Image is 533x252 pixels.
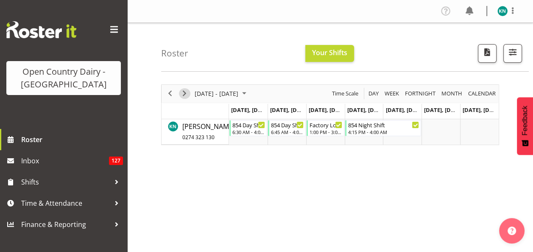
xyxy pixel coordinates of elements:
button: Timeline Month [440,88,464,99]
span: Time Scale [331,88,359,99]
div: 854 Day Shift [271,120,304,129]
img: karl-nicole9851.jpg [497,6,508,16]
span: [PERSON_NAME] [182,122,235,141]
td: Karl Nicol resource [162,119,229,145]
button: Your Shifts [305,45,354,62]
button: Previous [165,88,176,99]
div: Open Country Dairy - [GEOGRAPHIC_DATA] [15,65,112,91]
button: Download a PDF of the roster according to the set date range. [478,44,497,63]
span: Week [384,88,400,99]
img: Rosterit website logo [6,21,76,38]
div: Karl Nicol"s event - 854 Day Shift Begin From Monday, August 18, 2025 at 6:30:00 AM GMT+12:00 End... [229,120,267,136]
span: [DATE], [DATE] [463,106,501,114]
button: August 2025 [193,88,250,99]
span: [DATE], [DATE] [385,106,424,114]
div: Karl Nicol"s event - Factory Look Around 2 Begin From Wednesday, August 20, 2025 at 1:00:00 PM GM... [307,120,344,136]
div: Timeline Week of August 22, 2025 [161,84,499,145]
img: help-xxl-2.png [508,227,516,235]
div: 854 Night Shift [348,120,419,129]
div: Karl Nicol"s event - 854 Day Shift Begin From Tuesday, August 19, 2025 at 6:45:00 AM GMT+12:00 En... [268,120,306,136]
span: [DATE], [DATE] [270,106,309,114]
a: [PERSON_NAME]0274 323 130 [182,121,235,142]
div: 6:30 AM - 4:00 PM [232,129,265,135]
button: Month [467,88,497,99]
div: next period [177,85,192,103]
span: calendar [467,88,497,99]
span: [DATE], [DATE] [424,106,463,114]
button: Time Scale [331,88,360,99]
div: 854 Day Shift [232,120,265,129]
button: Timeline Day [367,88,380,99]
span: Shifts [21,176,110,188]
span: Finance & Reporting [21,218,110,231]
div: 4:15 PM - 4:00 AM [348,129,419,135]
button: Timeline Week [383,88,401,99]
button: Next [179,88,190,99]
span: [DATE], [DATE] [309,106,347,114]
button: Filter Shifts [503,44,522,63]
span: Roster [21,133,123,146]
div: August 18 - 24, 2025 [192,85,251,103]
div: 6:45 AM - 4:00 PM [271,129,304,135]
div: Karl Nicol"s event - 854 Night Shift Begin From Thursday, August 21, 2025 at 4:15:00 PM GMT+12:00... [345,120,421,136]
button: Fortnight [404,88,437,99]
span: Your Shifts [312,48,347,57]
span: [DATE], [DATE] [347,106,386,114]
span: Inbox [21,154,109,167]
div: previous period [163,85,177,103]
span: [DATE] - [DATE] [194,88,239,99]
span: Day [368,88,380,99]
table: Timeline Week of August 22, 2025 [229,119,499,145]
span: Month [441,88,463,99]
span: 0274 323 130 [182,134,215,141]
div: Factory Look Around 2 [310,120,342,129]
span: Time & Attendance [21,197,110,210]
span: Feedback [521,106,529,135]
span: [DATE], [DATE] [231,106,270,114]
span: Fortnight [404,88,436,99]
h4: Roster [161,48,188,58]
button: Feedback - Show survey [517,97,533,155]
span: 127 [109,157,123,165]
div: 1:00 PM - 3:00 PM [310,129,342,135]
